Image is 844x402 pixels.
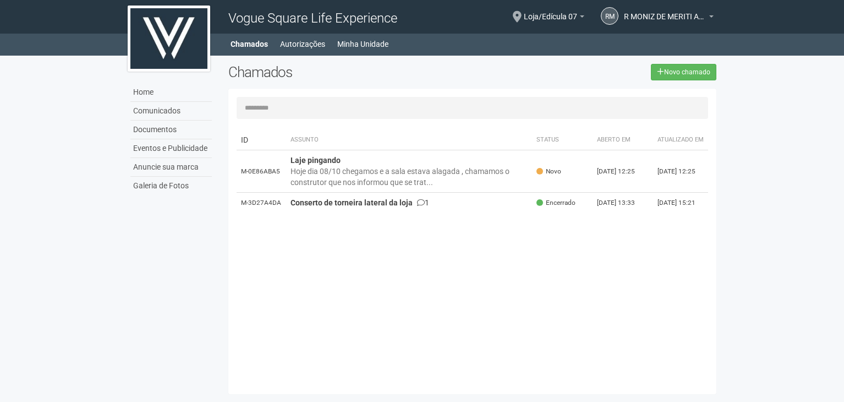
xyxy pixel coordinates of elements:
a: Novo chamado [651,64,716,80]
a: R MONIZ DE MERITI AUTOMOVEIS EIRELI [624,14,714,23]
a: Home [130,83,212,102]
a: Anuncie sua marca [130,158,212,177]
div: Hoje dia 08/10 chegamos e a sala estava alagada , chamamos o construtor que nos informou que se t... [291,166,528,188]
a: Autorizações [280,36,325,52]
td: [DATE] 12:25 [653,150,708,193]
a: Loja/Edícula 07 [524,14,584,23]
a: Documentos [130,121,212,139]
span: Loja/Edícula 07 [524,2,577,21]
td: M-0E86ABA5 [237,150,286,193]
a: Minha Unidade [337,36,388,52]
td: [DATE] 15:21 [653,193,708,213]
td: ID [237,130,286,150]
h2: Chamados [228,64,422,80]
span: 1 [417,198,429,207]
span: Encerrado [536,198,576,208]
th: Assunto [286,130,532,150]
span: Vogue Square Life Experience [228,10,397,26]
th: Atualizado em [653,130,708,150]
strong: Laje pingando [291,156,341,165]
img: logo.jpg [128,6,210,72]
span: Novo [536,167,561,176]
a: RM [601,7,618,25]
td: M-3D27A4DA [237,193,286,213]
th: Aberto em [593,130,653,150]
span: R MONIZ DE MERITI AUTOMOVEIS EIRELI [624,2,706,21]
a: Eventos e Publicidade [130,139,212,158]
strong: Conserto de torneira lateral da loja [291,198,413,207]
a: Chamados [231,36,268,52]
a: Galeria de Fotos [130,177,212,195]
td: [DATE] 13:33 [593,193,653,213]
th: Status [532,130,593,150]
td: [DATE] 12:25 [593,150,653,193]
a: Comunicados [130,102,212,121]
